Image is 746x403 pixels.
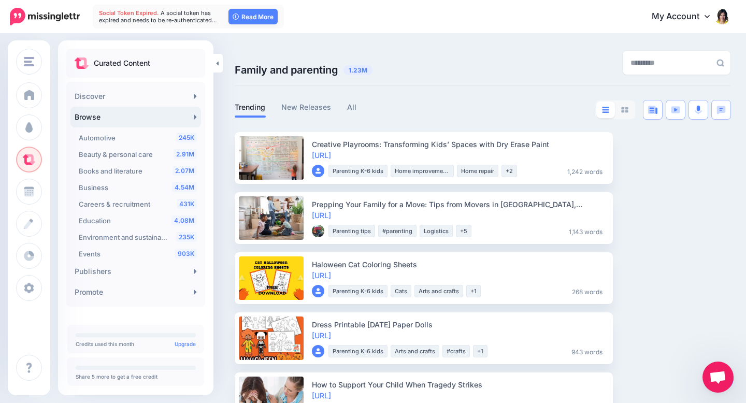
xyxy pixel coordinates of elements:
li: Parenting tips [328,225,375,237]
li: +2 [501,165,517,177]
li: Arts and crafts [391,345,439,357]
img: video-blue.png [671,106,680,113]
a: All [347,101,357,113]
div: How to Support Your Child When Tragedy Strikes [312,379,607,390]
img: microphone.png [695,105,702,114]
li: 943 words [567,345,607,357]
span: 4.54M [172,182,197,192]
img: curate.png [75,57,89,69]
div: Creative Playrooms: Transforming Kids’ Spaces with Dry Erase Paint [312,139,607,150]
a: [URL] [312,391,331,400]
img: 53410211_10157006955411753_7692785644069715968_o-bsa82670_thumb.jpg [312,225,324,237]
a: Discover [70,86,201,107]
li: +5 [456,225,471,237]
div: Haloween Cat Coloring Sheets [312,259,607,270]
span: Automotive [79,134,116,142]
span: Social Token Expired. [99,9,159,17]
a: [URL] [312,211,331,220]
span: 1.23M [343,65,372,75]
span: 4.08M [171,215,197,225]
span: Business [79,183,108,192]
span: 2.91M [174,149,197,159]
div: Open chat [702,362,734,393]
span: 245K [176,133,197,142]
span: 903K [175,249,197,258]
li: Parenting K-6 kids [328,285,388,297]
span: Family and parenting [235,65,338,75]
img: article-blue.png [648,106,657,114]
span: 235K [176,232,197,242]
a: [URL] [312,271,331,280]
a: [URL] [312,151,331,160]
img: chat-square-blue.png [716,106,726,114]
li: #crafts [442,345,470,357]
img: user_default_image.png [312,345,324,357]
span: Events [79,250,101,258]
img: menu.png [24,57,34,66]
a: [URL] [312,331,331,340]
li: Home improvement and DIY [391,165,454,177]
a: Read More [228,9,278,24]
div: Prepping Your Family for a Move: Tips from Movers in [GEOGRAPHIC_DATA], [GEOGRAPHIC_DATA] [312,199,607,210]
span: Education [79,217,111,225]
span: 431K [177,199,197,209]
div: Dress Printable [DATE] Paper Dolls [312,319,607,330]
li: #parenting [378,225,417,237]
li: Arts and crafts [414,285,463,297]
li: 1,143 words [565,225,607,237]
a: New Releases [281,101,332,113]
a: Publishers [70,261,201,282]
li: 1,242 words [563,165,607,177]
li: +1 [466,285,481,297]
a: Trending [235,101,266,113]
li: Parenting K-6 kids [328,165,388,177]
img: grid-grey.png [621,107,628,113]
img: user_default_image.png [312,285,324,297]
p: Curated Content [94,57,150,69]
img: user_default_image.png [312,165,324,177]
img: Missinglettr [10,8,80,25]
img: list-blue.png [602,107,609,113]
span: 2.07M [173,166,197,176]
span: Books and literature [79,167,142,175]
li: Home repair [457,165,498,177]
a: Promote [70,282,201,303]
li: Parenting K-6 kids [328,345,388,357]
span: A social token has expired and needs to be re-authenticated… [99,9,217,24]
li: Logistics [420,225,453,237]
li: +1 [473,345,487,357]
span: Environment and sustainability [79,233,176,241]
li: Cats [391,285,411,297]
img: search-grey-6.png [716,59,724,67]
li: 268 words [568,285,607,297]
span: Careers & recruitment [79,200,150,208]
a: Browse [70,107,201,127]
span: Beauty & personal care [79,150,153,159]
a: My Account [641,4,730,30]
